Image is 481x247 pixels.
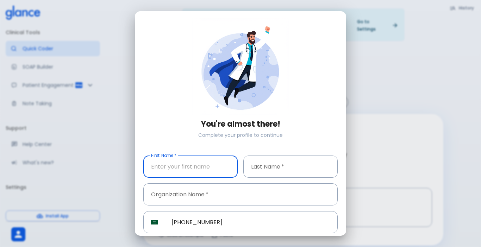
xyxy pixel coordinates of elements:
h3: You're almost there! [143,120,338,129]
input: Enter your organization name [143,183,338,205]
img: doctor [192,18,289,115]
input: Enter your first name [143,156,238,178]
img: unknown [151,220,158,225]
p: Complete your profile to continue [143,132,338,139]
input: Enter your last name [243,156,338,178]
button: Select country [148,216,161,229]
input: Phone Number [164,211,338,233]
